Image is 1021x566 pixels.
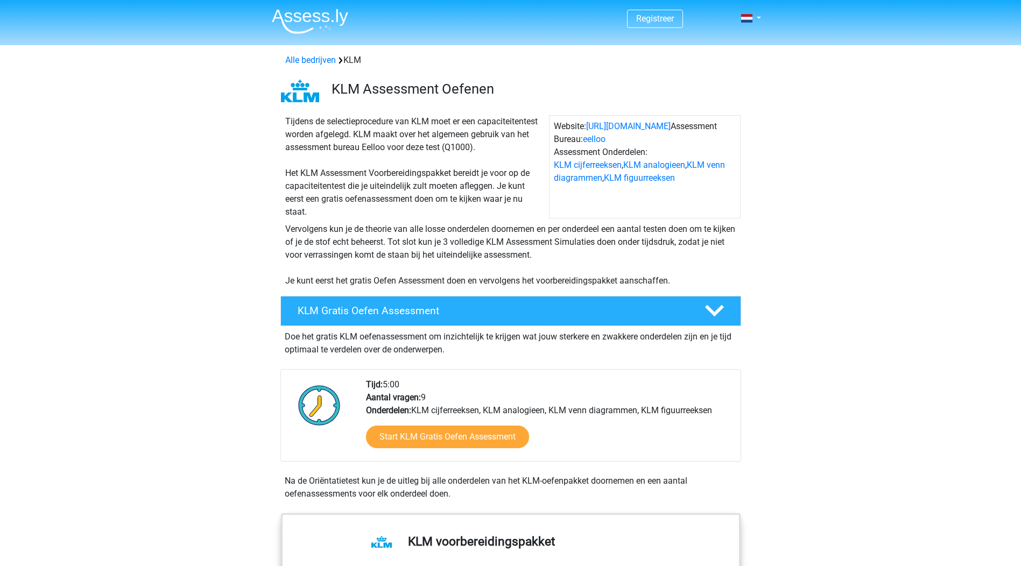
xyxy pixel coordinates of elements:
[366,379,383,390] b: Tijd:
[366,405,411,415] b: Onderdelen:
[623,160,685,170] a: KLM analogieen
[298,305,687,317] h4: KLM Gratis Oefen Assessment
[281,54,741,67] div: KLM
[281,115,549,218] div: Tijdens de selectieprocedure van KLM moet er een capaciteitentest worden afgelegd. KLM maakt over...
[554,160,622,170] a: KLM cijferreeksen
[276,296,745,326] a: KLM Gratis Oefen Assessment
[604,173,675,183] a: KLM figuurreeksen
[292,378,347,432] img: Klok
[366,392,421,402] b: Aantal vragen:
[549,115,741,218] div: Website: Assessment Bureau: Assessment Onderdelen: , , ,
[554,160,725,183] a: KLM venn diagrammen
[586,121,671,131] a: [URL][DOMAIN_NAME]
[272,9,348,34] img: Assessly
[358,378,740,461] div: 5:00 9 KLM cijferreeksen, KLM analogieen, KLM venn diagrammen, KLM figuurreeksen
[280,475,741,500] div: Na de Oriëntatietest kun je de uitleg bij alle onderdelen van het KLM-oefenpakket doornemen en ee...
[280,326,741,356] div: Doe het gratis KLM oefenassessment om inzichtelijk te krijgen wat jouw sterkere en zwakkere onder...
[636,13,674,24] a: Registreer
[366,426,529,448] a: Start KLM Gratis Oefen Assessment
[583,134,605,144] a: eelloo
[332,81,733,97] h3: KLM Assessment Oefenen
[281,223,741,287] div: Vervolgens kun je de theorie van alle losse onderdelen doornemen en per onderdeel een aantal test...
[285,55,336,65] a: Alle bedrijven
